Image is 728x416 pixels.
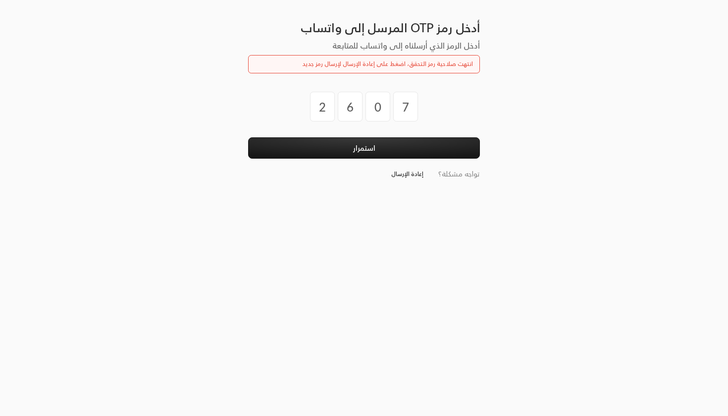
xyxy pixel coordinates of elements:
div: انتهت صلاحية رمز التحقق، اضغط على إعادة الإرسال لإرسال رمز جديد [255,60,473,68]
h3: أدخل رمز OTP المرسل إلى واتساب [248,20,480,36]
a: إعادة الإرسال [381,165,433,183]
button: استمرار [248,137,480,159]
h5: أدخل الرمز الذي أرسلناه إلى واتساب للمتابعة [248,40,480,52]
span: تواجه مشكلة؟ [438,170,480,178]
